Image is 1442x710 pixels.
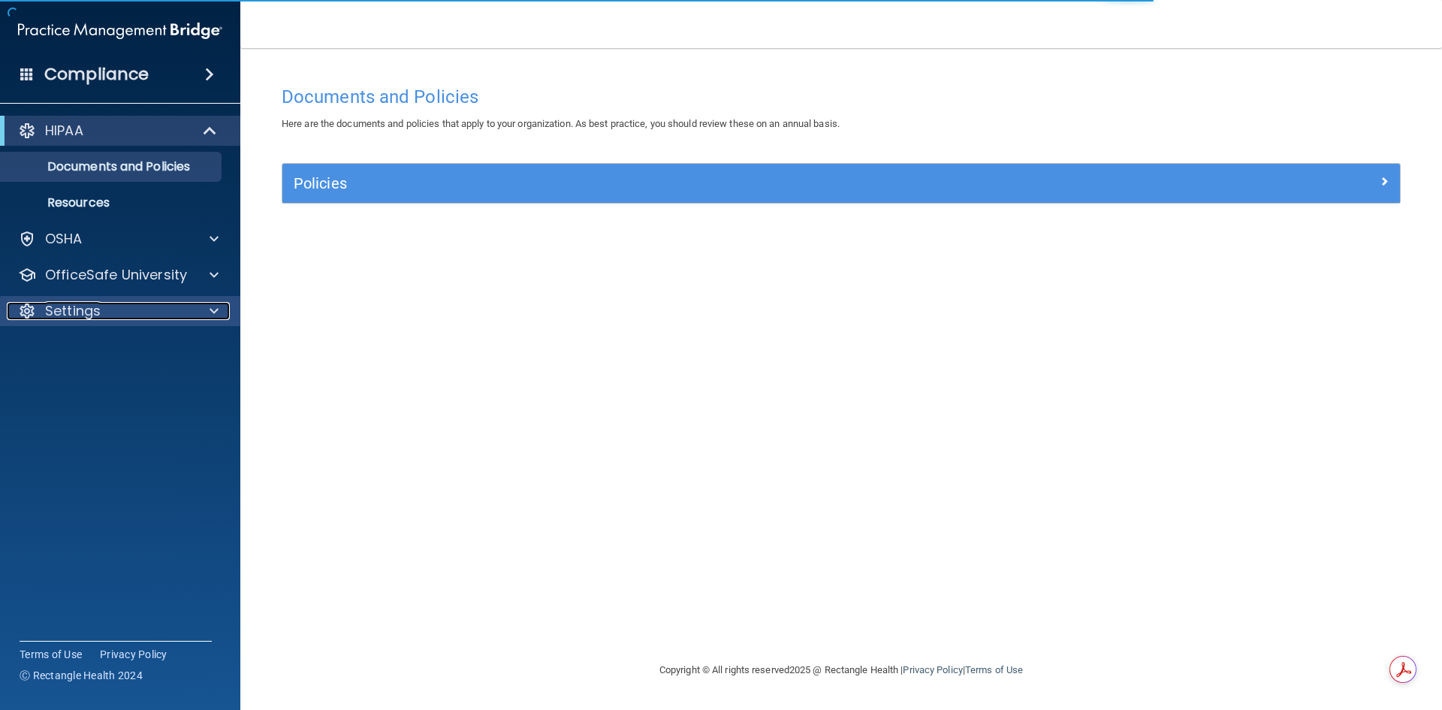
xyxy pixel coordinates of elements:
[45,266,187,284] p: OfficeSafe University
[965,664,1023,675] a: Terms of Use
[10,195,215,210] p: Resources
[45,230,83,248] p: OSHA
[10,159,215,174] p: Documents and Policies
[45,302,101,320] p: Settings
[45,122,83,140] p: HIPAA
[18,16,222,46] img: PMB logo
[294,175,1109,192] h5: Policies
[567,646,1115,694] div: Copyright © All rights reserved 2025 @ Rectangle Health | |
[1182,603,1424,663] iframe: Drift Widget Chat Controller
[100,647,167,662] a: Privacy Policy
[44,64,149,85] h4: Compliance
[18,302,219,320] a: Settings
[282,118,840,129] span: Here are the documents and policies that apply to your organization. As best practice, you should...
[18,230,219,248] a: OSHA
[20,668,143,683] span: Ⓒ Rectangle Health 2024
[18,122,218,140] a: HIPAA
[282,87,1401,107] h4: Documents and Policies
[294,171,1389,195] a: Policies
[18,266,219,284] a: OfficeSafe University
[903,664,962,675] a: Privacy Policy
[20,647,82,662] a: Terms of Use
